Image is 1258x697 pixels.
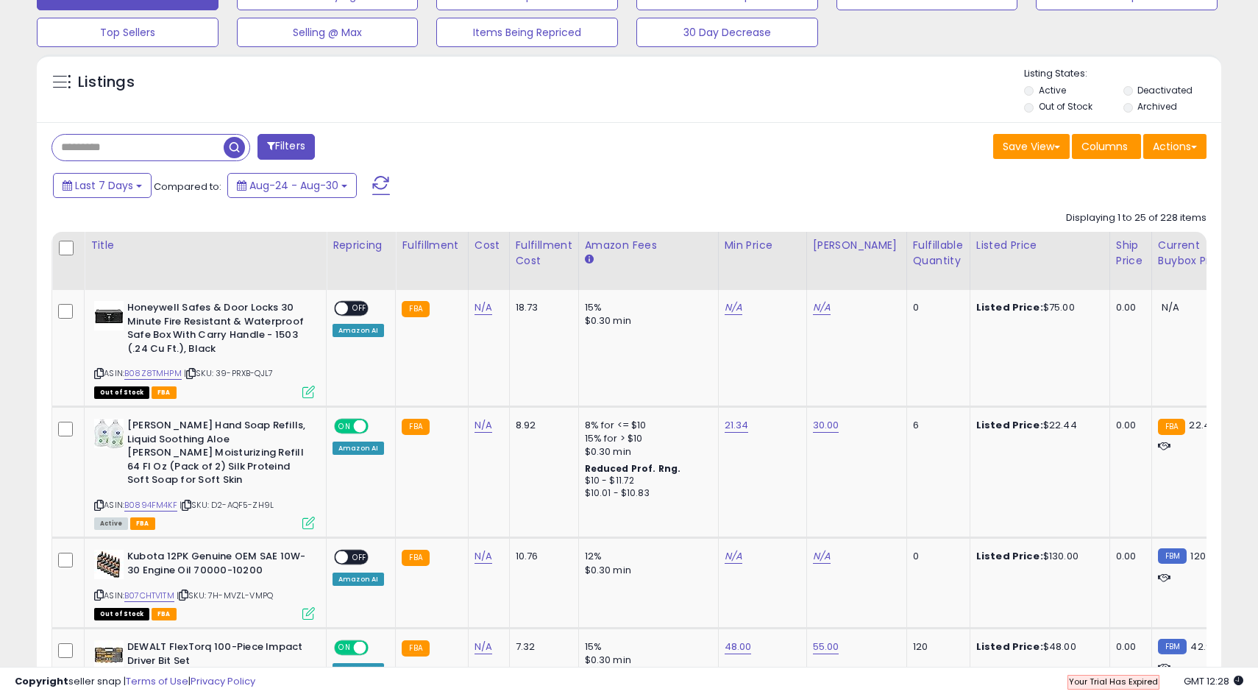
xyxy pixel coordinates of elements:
[154,180,221,194] span: Compared to:
[585,445,707,459] div: $0.30 min
[191,674,255,688] a: Privacy Policy
[913,419,959,432] div: 6
[1162,300,1179,314] span: N/A
[1069,676,1158,687] span: Your Trial Has Expired
[976,550,1098,563] div: $130.00
[585,253,594,266] small: Amazon Fees.
[976,300,1043,314] b: Listed Price:
[976,549,1043,563] b: Listed Price:
[1116,419,1140,432] div: 0.00
[257,134,315,160] button: Filters
[152,608,177,620] span: FBA
[516,640,567,654] div: 7.32
[813,300,831,315] a: N/A
[976,301,1098,314] div: $75.00
[976,418,1043,432] b: Listed Price:
[335,420,354,433] span: ON
[1116,550,1140,563] div: 0.00
[333,442,384,455] div: Amazon AI
[813,418,839,433] a: 30.00
[15,674,68,688] strong: Copyright
[402,301,429,317] small: FBA
[249,178,338,193] span: Aug-24 - Aug-30
[127,550,306,581] b: Kubota 12PK Genuine OEM SAE 10W-30 Engine Oil 70000-10200
[1158,639,1187,654] small: FBM
[1190,640,1218,654] span: 42.99
[585,432,707,445] div: 15% for > $10
[976,238,1104,253] div: Listed Price
[993,134,1070,159] button: Save View
[94,301,315,397] div: ASIN:
[475,238,503,253] div: Cost
[227,173,357,198] button: Aug-24 - Aug-30
[516,238,572,269] div: Fulfillment Cost
[366,420,390,433] span: OFF
[585,550,707,563] div: 12%
[725,549,742,564] a: N/A
[585,462,681,475] b: Reduced Prof. Rng.
[436,18,618,47] button: Items Being Repriced
[75,178,133,193] span: Last 7 Days
[124,367,182,380] a: B08Z8TMHPM
[152,386,177,399] span: FBA
[585,640,707,654] div: 15%
[475,418,492,433] a: N/A
[333,573,384,586] div: Amazon AI
[402,550,429,566] small: FBA
[127,301,306,359] b: Honeywell Safes & Door Locks 30 Minute Fire Resistant & Waterproof Safe Box With Carry Handle - 1...
[1116,301,1140,314] div: 0.00
[725,418,749,433] a: 21.34
[94,419,124,448] img: 414mTwkIw+L._SL40_.jpg
[53,173,152,198] button: Last 7 Days
[333,238,389,253] div: Repricing
[124,499,177,512] a: B0894FM4KF
[1190,549,1219,563] span: 120.87
[335,642,354,654] span: ON
[1158,548,1187,564] small: FBM
[127,419,306,491] b: [PERSON_NAME] Hand Soap Refills, Liquid Soothing Aloe [PERSON_NAME] Moisturizing Refill 64 Fl Oz ...
[976,419,1098,432] div: $22.44
[94,640,124,670] img: 51wHDmm7RWL._SL40_.jpg
[94,550,124,579] img: 51FFuULgT9L._SL40_.jpg
[725,640,752,654] a: 48.00
[725,300,742,315] a: N/A
[1137,84,1193,96] label: Deactivated
[402,640,429,657] small: FBA
[237,18,419,47] button: Selling @ Max
[976,640,1043,654] b: Listed Price:
[37,18,218,47] button: Top Sellers
[585,301,707,314] div: 15%
[585,314,707,328] div: $0.30 min
[913,640,959,654] div: 120
[177,590,273,601] span: | SKU: 7H-MVZL-VMPQ
[585,475,707,487] div: $10 - $11.72
[813,640,839,654] a: 55.00
[813,549,831,564] a: N/A
[475,640,492,654] a: N/A
[333,324,384,337] div: Amazon AI
[1039,100,1092,113] label: Out of Stock
[1116,640,1140,654] div: 0.00
[516,419,567,432] div: 8.92
[516,550,567,563] div: 10.76
[348,302,372,315] span: OFF
[1039,84,1066,96] label: Active
[94,419,315,528] div: ASIN:
[94,301,124,330] img: 31jmKIUw64L._SL40_.jpg
[913,301,959,314] div: 0
[1081,139,1128,154] span: Columns
[636,18,818,47] button: 30 Day Decrease
[475,549,492,564] a: N/A
[585,238,712,253] div: Amazon Fees
[813,238,900,253] div: [PERSON_NAME]
[402,419,429,435] small: FBA
[366,642,390,654] span: OFF
[94,550,315,618] div: ASIN:
[94,386,149,399] span: All listings that are currently out of stock and unavailable for purchase on Amazon
[1137,100,1177,113] label: Archived
[15,675,255,689] div: seller snap | |
[1066,211,1207,225] div: Displaying 1 to 25 of 228 items
[94,608,149,620] span: All listings that are currently out of stock and unavailable for purchase on Amazon
[1189,418,1216,432] span: 22.49
[913,550,959,563] div: 0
